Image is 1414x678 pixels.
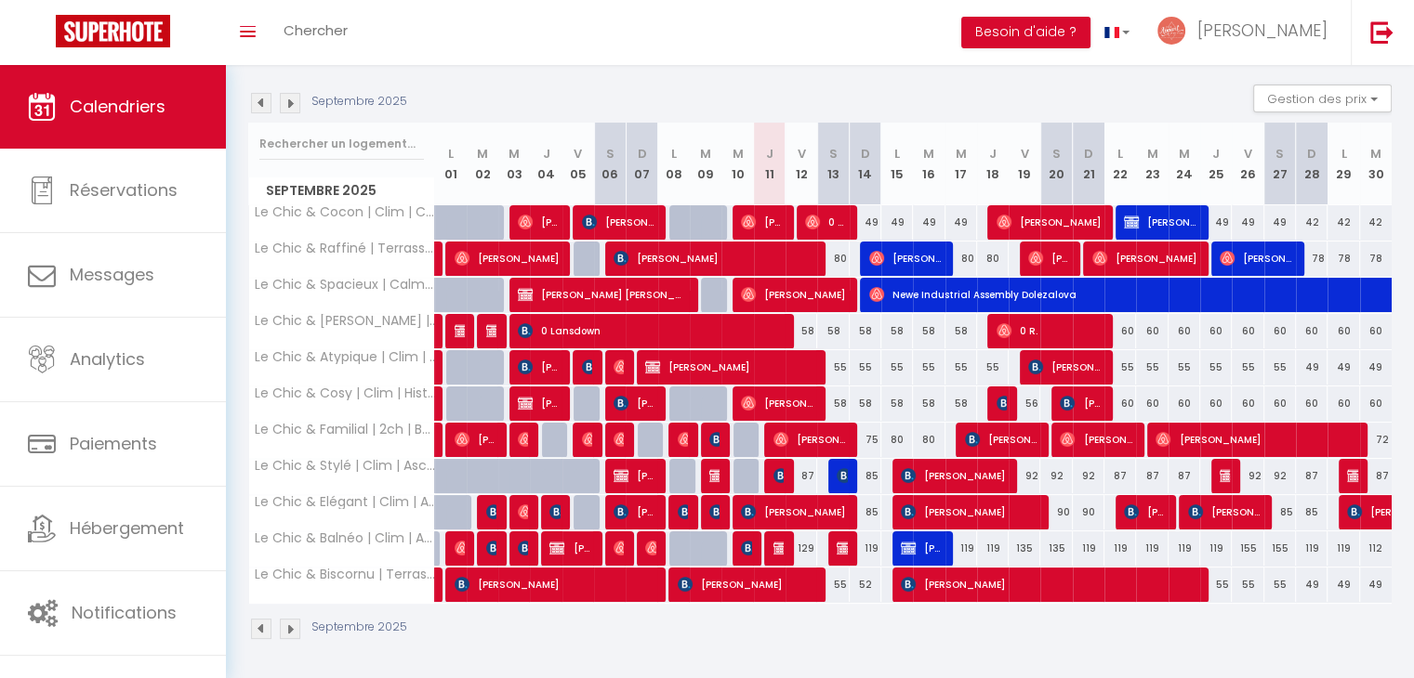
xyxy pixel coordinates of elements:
span: Réservations [70,178,178,202]
div: 80 [977,241,1009,276]
abbr: M [956,145,967,163]
div: 78 [1360,241,1392,276]
span: [PERSON_NAME] [1092,241,1197,276]
th: 09 [690,123,721,205]
div: 49 [1328,350,1359,385]
div: 42 [1296,205,1328,240]
div: 60 [1296,314,1328,348]
div: 55 [1136,350,1168,385]
th: 27 [1264,123,1296,205]
div: 55 [913,350,945,385]
div: 87 [1169,459,1200,493]
span: 0 R.⁩ [997,313,1102,348]
div: 49 [945,205,977,240]
div: 90 [1040,495,1072,529]
div: 60 [1328,386,1359,421]
span: Paiements [70,432,157,455]
div: 60 [1136,314,1168,348]
abbr: V [574,145,582,163]
div: 60 [1104,314,1136,348]
button: Gestion des prix [1253,85,1392,112]
span: [PERSON_NAME] [518,385,560,421]
div: 135 [1040,531,1072,566]
span: [PERSON_NAME] [582,349,592,385]
abbr: L [448,145,454,163]
span: [PERSON_NAME] [1156,422,1355,457]
span: [PERSON_NAME] [1220,458,1230,493]
abbr: M [477,145,488,163]
th: 19 [1009,123,1040,205]
abbr: S [1275,145,1284,163]
div: 112 [1360,531,1392,566]
span: 0 [PERSON_NAME] [805,204,847,240]
div: 49 [1200,205,1232,240]
span: Le Chic & Balnéo | Clim | Ascenseur | [GEOGRAPHIC_DATA] | Jacuzzi [252,531,438,545]
span: Notifications [72,601,177,624]
div: 87 [1136,459,1168,493]
span: Le Chic & Raffiné | Terrasse & Clim [252,241,438,255]
div: 85 [1296,495,1328,529]
div: 58 [850,314,881,348]
th: 13 [817,123,849,205]
input: Rechercher un logement... [259,127,424,161]
div: 85 [1264,495,1296,529]
abbr: S [829,145,838,163]
th: 28 [1296,123,1328,205]
p: Septembre 2025 [311,93,407,111]
div: 119 [1104,531,1136,566]
th: 07 [626,123,657,205]
span: [PERSON_NAME] [614,385,655,421]
div: 119 [945,531,977,566]
div: 80 [945,241,977,276]
span: Chercher [284,20,348,40]
span: Le Chic & Spacieux | Calme idéal famille & pro [252,278,438,292]
span: [PERSON_NAME] [455,567,654,602]
th: 03 [498,123,530,205]
abbr: M [923,145,934,163]
span: [PERSON_NAME] [997,204,1102,240]
span: [PERSON_NAME] [PERSON_NAME] [518,530,528,566]
div: 55 [881,350,913,385]
div: 55 [1169,350,1200,385]
span: [PERSON_NAME] [1028,241,1070,276]
div: 60 [1169,386,1200,421]
span: [PERSON_NAME] [1220,241,1293,276]
span: [PERSON_NAME] [901,530,943,566]
th: 04 [530,123,562,205]
abbr: L [894,145,900,163]
span: [PERSON_NAME] [645,530,655,566]
button: Besoin d'aide ? [961,17,1090,48]
div: 85 [850,459,881,493]
div: 60 [1232,386,1263,421]
div: 55 [1264,350,1296,385]
div: 42 [1360,205,1392,240]
div: 119 [1136,531,1168,566]
div: 119 [977,531,1009,566]
div: 58 [945,314,977,348]
div: 55 [945,350,977,385]
th: 22 [1104,123,1136,205]
div: 49 [1264,205,1296,240]
div: 119 [1328,531,1359,566]
span: [PERSON_NAME] [582,422,592,457]
span: [PERSON_NAME] [741,277,846,312]
div: 87 [786,459,817,493]
span: [PERSON_NAME] [518,494,528,529]
div: 60 [1200,314,1232,348]
span: [PERSON_NAME] [741,385,814,421]
span: Le Chic & Familial | 2ch | Balcon | Clim [252,423,438,437]
span: [PERSON_NAME] [837,530,847,566]
span: [PERSON_NAME] [901,458,1006,493]
div: 49 [1296,567,1328,602]
span: [PERSON_NAME] [614,422,624,457]
span: [PERSON_NAME] [709,494,720,529]
div: 60 [1328,314,1359,348]
div: 58 [913,314,945,348]
span: [PERSON_NAME] [614,494,655,529]
span: [PERSON_NAME] [1347,458,1357,493]
span: Le Chic & Elégant | Clim | Ascenseur | [GEOGRAPHIC_DATA] [252,495,438,509]
abbr: L [671,145,677,163]
abbr: M [1147,145,1158,163]
div: 55 [817,350,849,385]
abbr: S [606,145,614,163]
